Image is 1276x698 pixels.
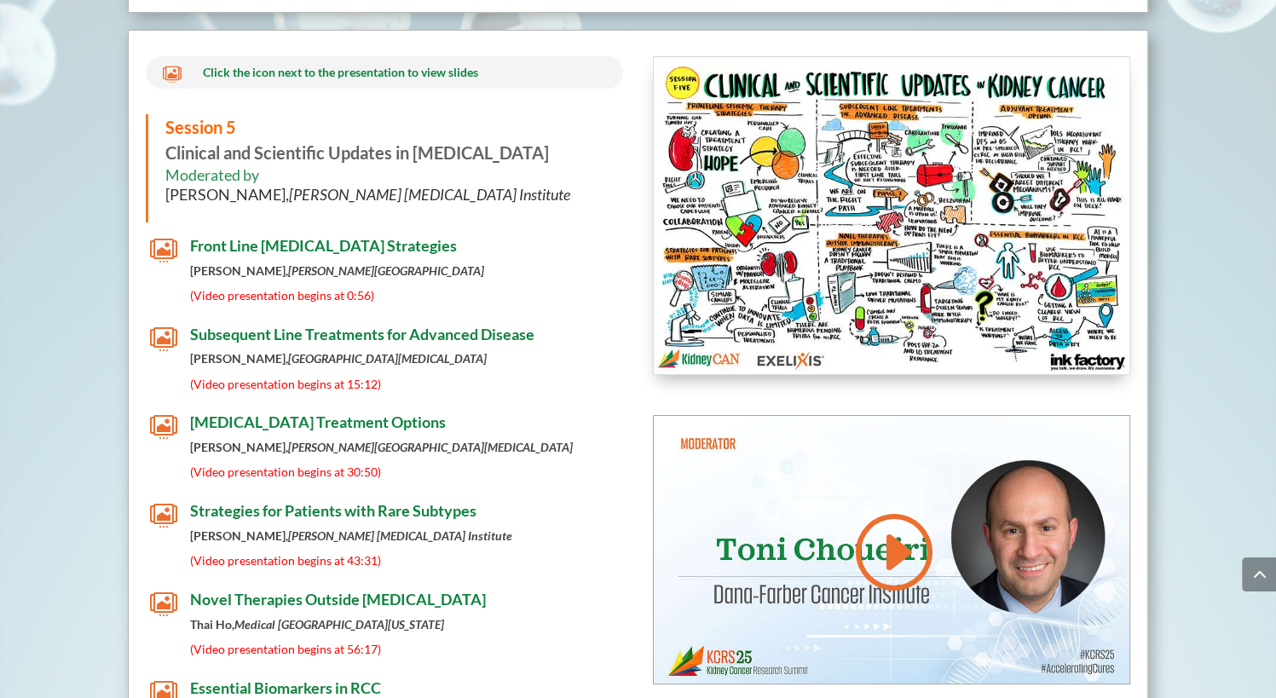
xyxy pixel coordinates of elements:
[165,185,570,204] span: [PERSON_NAME],
[190,440,573,454] strong: [PERSON_NAME],
[190,325,534,343] span: Subsequent Line Treatments for Advanced Disease
[190,351,487,366] strong: [PERSON_NAME],
[150,326,177,353] span: 
[190,590,486,609] span: Novel Therapies Outside [MEDICAL_DATA]
[654,57,1129,374] img: KidneyCAN_Ink Factory_Board Session 5
[190,377,381,391] span: (Video presentation begins at 15:12)
[190,642,381,656] span: (Video presentation begins at 56:17)
[234,617,444,632] em: Medical [GEOGRAPHIC_DATA][US_STATE]
[165,165,606,214] h6: Moderated by
[190,528,512,543] strong: [PERSON_NAME],
[288,528,512,543] em: [PERSON_NAME] [MEDICAL_DATA] Institute
[190,236,457,255] span: Front Line [MEDICAL_DATA] Strategies
[163,65,182,84] span: 
[288,440,573,454] em: [PERSON_NAME][GEOGRAPHIC_DATA][MEDICAL_DATA]
[190,464,381,479] span: (Video presentation begins at 30:50)
[288,263,484,278] em: [PERSON_NAME][GEOGRAPHIC_DATA]
[190,412,446,431] span: [MEDICAL_DATA] Treatment Options
[203,65,478,79] span: Click the icon next to the presentation to view slides
[165,117,549,163] strong: Clinical and Scientific Updates in [MEDICAL_DATA]
[190,553,381,568] span: (Video presentation begins at 43:31)
[190,678,381,697] span: Essential Biomarkers in RCC
[288,351,487,366] em: [GEOGRAPHIC_DATA][MEDICAL_DATA]
[190,501,476,520] span: Strategies for Patients with Rare Subtypes
[150,591,177,618] span: 
[165,117,236,137] span: Session 5
[190,288,374,303] span: (Video presentation begins at 0:56)
[289,185,570,204] em: [PERSON_NAME] [MEDICAL_DATA] Institute
[190,617,444,632] strong: Thai Ho,
[150,502,177,529] span: 
[150,237,177,264] span: 
[150,413,177,441] span: 
[190,263,484,278] strong: [PERSON_NAME],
